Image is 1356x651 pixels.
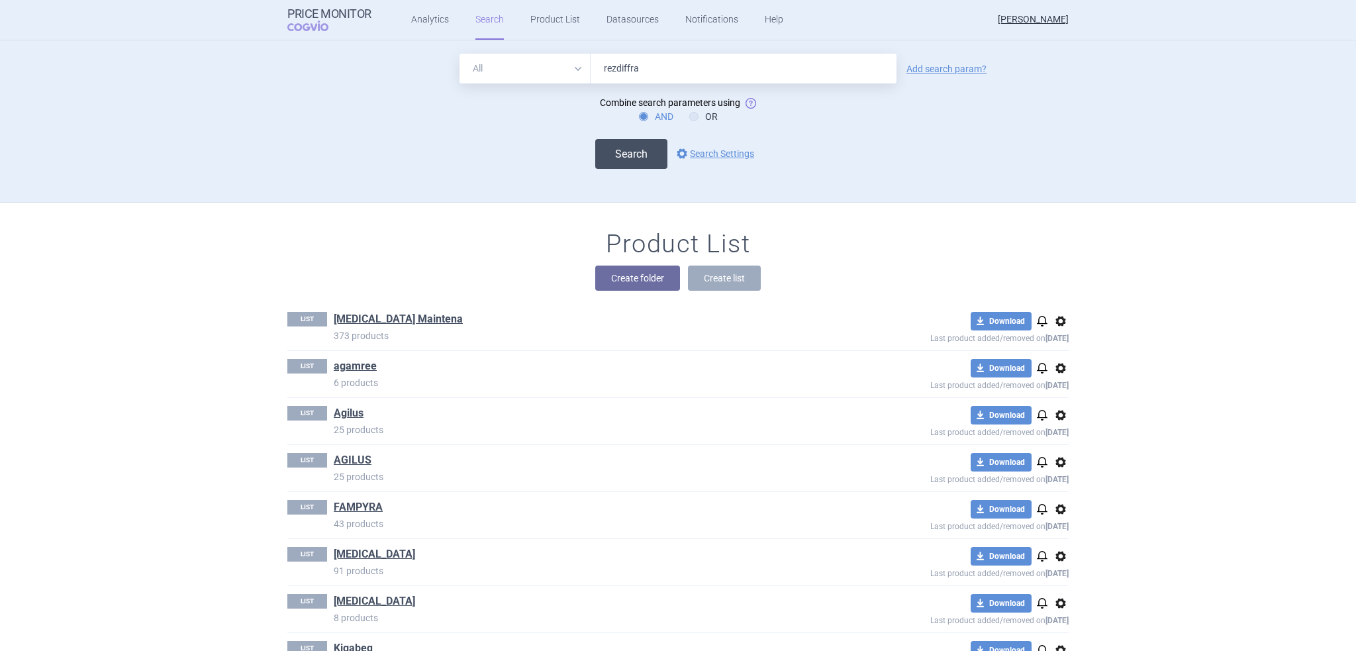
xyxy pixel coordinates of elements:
[287,7,371,21] strong: Price Monitor
[334,359,377,374] a: agamree
[1045,616,1069,625] strong: [DATE]
[674,146,754,162] a: Search Settings
[287,500,327,515] p: LIST
[334,359,377,376] h1: agamree
[334,547,415,564] h1: IBRANCE
[334,312,463,329] h1: Abilify Maintena
[334,453,371,470] h1: AGILUS
[334,517,834,530] p: 43 products
[971,359,1032,377] button: Download
[334,406,363,423] h1: Agilus
[971,453,1032,472] button: Download
[287,312,327,326] p: LIST
[334,547,415,562] a: [MEDICAL_DATA]
[1045,475,1069,484] strong: [DATE]
[600,97,740,108] span: Combine search parameters using
[834,472,1069,484] p: Last product added/removed on
[334,611,834,625] p: 8 products
[834,330,1069,343] p: Last product added/removed on
[688,266,761,291] button: Create list
[971,547,1032,566] button: Download
[287,594,327,609] p: LIST
[287,406,327,421] p: LIST
[971,500,1032,519] button: Download
[1045,334,1069,343] strong: [DATE]
[834,377,1069,390] p: Last product added/removed on
[334,376,834,389] p: 6 products
[689,110,718,123] label: OR
[334,453,371,468] a: AGILUS
[334,564,834,577] p: 91 products
[334,594,415,611] h1: Inbrija
[971,594,1032,613] button: Download
[971,312,1032,330] button: Download
[334,470,834,483] p: 25 products
[1045,381,1069,390] strong: [DATE]
[287,547,327,562] p: LIST
[1045,569,1069,578] strong: [DATE]
[1045,522,1069,531] strong: [DATE]
[334,500,383,515] a: FAMPYRA
[334,329,834,342] p: 373 products
[834,425,1069,437] p: Last product added/removed on
[834,613,1069,625] p: Last product added/removed on
[334,406,363,421] a: Agilus
[906,64,987,74] a: Add search param?
[1045,428,1069,437] strong: [DATE]
[334,594,415,609] a: [MEDICAL_DATA]
[606,229,750,260] h1: Product List
[334,312,463,326] a: [MEDICAL_DATA] Maintena
[287,7,371,32] a: Price MonitorCOGVIO
[834,566,1069,578] p: Last product added/removed on
[971,406,1032,425] button: Download
[334,500,383,517] h1: FAMPYRA
[287,21,347,31] span: COGVIO
[334,423,834,436] p: 25 products
[595,139,667,169] button: Search
[287,359,327,374] p: LIST
[639,110,673,123] label: AND
[834,519,1069,531] p: Last product added/removed on
[595,266,680,291] button: Create folder
[287,453,327,468] p: LIST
